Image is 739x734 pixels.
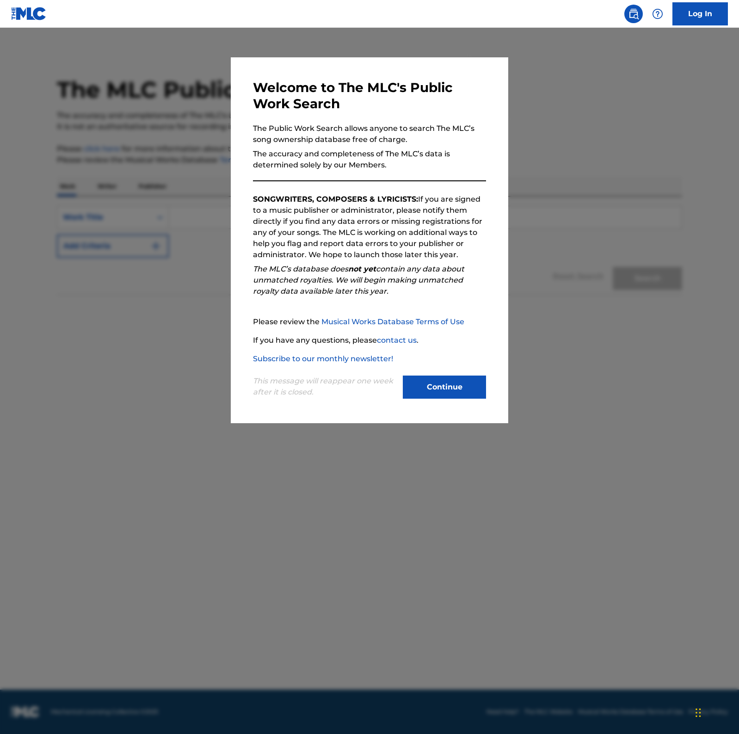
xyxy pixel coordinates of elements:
a: Subscribe to our monthly newsletter! [253,354,393,363]
strong: not yet [348,265,376,273]
a: contact us [377,336,417,345]
a: Public Search [624,5,643,23]
p: This message will reappear one week after it is closed. [253,376,397,398]
p: The accuracy and completeness of The MLC’s data is determined solely by our Members. [253,148,486,171]
em: The MLC’s database does contain any data about unmatched royalties. We will begin making unmatche... [253,265,464,296]
strong: SONGWRITERS, COMPOSERS & LYRICISTS: [253,195,418,204]
p: If you are signed to a music publisher or administrator, please notify them directly if you find ... [253,194,486,260]
img: search [628,8,639,19]
p: The Public Work Search allows anyone to search The MLC’s song ownership database free of charge. [253,123,486,145]
button: Continue [403,376,486,399]
p: Please review the [253,316,486,327]
p: If you have any questions, please . [253,335,486,346]
a: Log In [672,2,728,25]
img: MLC Logo [11,7,47,20]
img: help [652,8,663,19]
h3: Welcome to The MLC's Public Work Search [253,80,486,112]
a: Musical Works Database Terms of Use [321,317,464,326]
iframe: Chat Widget [693,690,739,734]
div: Help [648,5,667,23]
div: Drag [696,699,701,727]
